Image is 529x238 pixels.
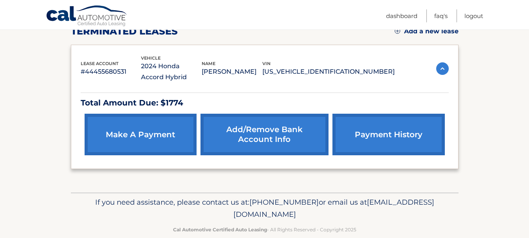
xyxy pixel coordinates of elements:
strong: Cal Automotive Certified Auto Leasing [173,227,267,233]
a: Add a new lease [395,27,459,35]
a: Add/Remove bank account info [200,114,329,155]
p: 2024 Honda Accord Hybrid [141,61,202,83]
span: vin [262,61,271,66]
span: [PHONE_NUMBER] [249,198,319,207]
a: payment history [332,114,444,155]
p: - All Rights Reserved - Copyright 2025 [76,225,453,234]
a: Cal Automotive [46,5,128,28]
p: #44455680531 [81,66,141,77]
p: [PERSON_NAME] [202,66,262,77]
span: vehicle [141,55,161,61]
a: make a payment [85,114,197,155]
p: If you need assistance, please contact us at: or email us at [76,196,453,221]
span: name [202,61,215,66]
h2: terminated leases [71,25,178,37]
a: Dashboard [386,9,417,22]
a: Logout [464,9,483,22]
span: lease account [81,61,119,66]
p: Total Amount Due: $1774 [81,96,449,110]
img: add.svg [395,28,400,34]
a: FAQ's [434,9,448,22]
img: accordion-active.svg [436,62,449,75]
p: [US_VEHICLE_IDENTIFICATION_NUMBER] [262,66,395,77]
